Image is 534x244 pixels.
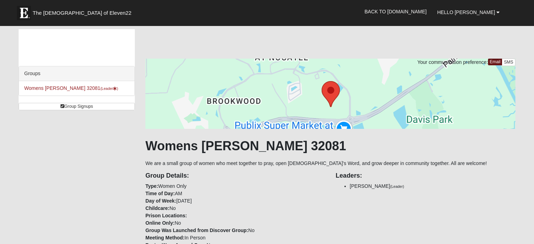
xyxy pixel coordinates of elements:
small: (Leader) [390,184,404,189]
li: [PERSON_NAME] [350,183,515,190]
strong: Day of Week: [145,198,176,204]
a: Back to [DOMAIN_NAME] [359,3,432,20]
span: The [DEMOGRAPHIC_DATA] of Eleven22 [33,9,131,17]
strong: Group Was Launched from Discover Group: [145,227,248,233]
h4: Group Details: [145,172,325,180]
strong: Childcare: [145,205,169,211]
strong: Time of Day: [145,191,175,196]
a: Womens [PERSON_NAME] 32081(Leader) [24,85,118,91]
img: Eleven22 logo [17,6,31,20]
div: Groups [19,66,134,81]
strong: Type: [145,183,158,189]
strong: Prison Locations: [145,213,187,218]
a: Hello [PERSON_NAME] [432,4,505,21]
a: Email [488,59,502,65]
a: SMS [502,59,515,66]
h4: Leaders: [336,172,515,180]
a: The [DEMOGRAPHIC_DATA] of Eleven22 [13,2,154,20]
span: Hello [PERSON_NAME] [437,9,495,15]
small: (Leader ) [100,86,118,91]
a: Group Signups [19,103,135,110]
h1: Womens [PERSON_NAME] 32081 [145,138,515,153]
strong: Online Only: [145,220,174,226]
span: Your communication preference: [417,59,488,65]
